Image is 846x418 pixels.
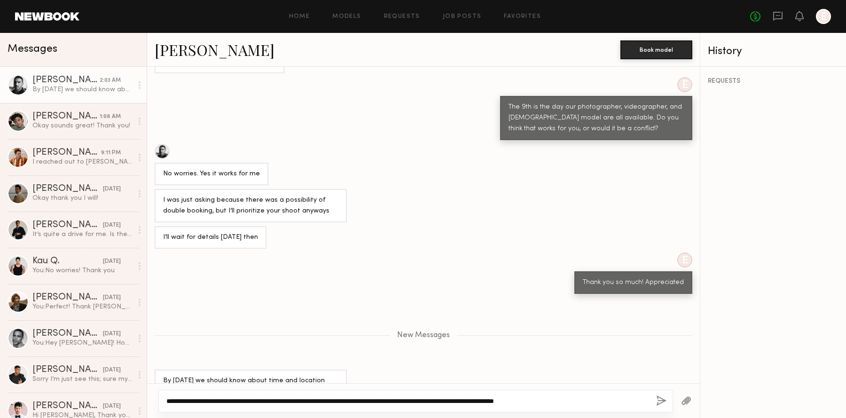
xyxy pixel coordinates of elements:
[155,39,274,60] a: [PERSON_NAME]
[32,112,100,121] div: [PERSON_NAME]
[32,85,133,94] div: By [DATE] we should know about time and location right?
[620,40,692,59] button: Book model
[32,158,133,166] div: I reached out to [PERSON_NAME] and we are going to meet [DATE] same time. Thank you!
[163,195,338,217] div: I was just asking because there was a possibility of double booking, but I’ll prioritize your sho...
[32,375,133,384] div: Sorry I’m just see this; sure my number is [PHONE_NUMBER] Talk soon!
[32,194,133,203] div: Okay thank you I will!
[32,121,133,130] div: Okay sounds great! Thank you!
[100,76,121,85] div: 2:03 AM
[289,14,310,20] a: Home
[509,102,684,134] div: The 9th is the day our photographer, videographer, and [DEMOGRAPHIC_DATA] model are all available...
[32,257,103,266] div: Kau Q.
[32,184,103,194] div: [PERSON_NAME]
[32,76,100,85] div: [PERSON_NAME]
[32,230,133,239] div: It’s quite a drive for me. Is there any chance we can do a virtual meeting or any other alternative?
[708,46,839,57] div: History
[32,148,101,158] div: [PERSON_NAME]
[332,14,361,20] a: Models
[8,44,57,55] span: Messages
[397,331,450,339] span: New Messages
[32,266,133,275] div: You: No worries! Thank you
[32,329,103,339] div: [PERSON_NAME]
[708,78,839,85] div: REQUESTS
[103,221,121,230] div: [DATE]
[103,293,121,302] div: [DATE]
[384,14,420,20] a: Requests
[32,221,103,230] div: [PERSON_NAME]
[32,339,133,347] div: You: Hey [PERSON_NAME]! Hope you’re doing well. This is [PERSON_NAME] from Rebel Marketing, an ag...
[103,330,121,339] div: [DATE]
[32,365,103,375] div: [PERSON_NAME]
[583,277,684,288] div: Thank you so much! Appreciated
[443,14,482,20] a: Job Posts
[103,257,121,266] div: [DATE]
[620,45,692,53] a: Book model
[103,402,121,411] div: [DATE]
[103,366,121,375] div: [DATE]
[163,169,260,180] div: No worries. Yes it works for me
[163,376,338,397] div: By [DATE] we should know about time and location right?
[100,112,121,121] div: 1:08 AM
[32,402,103,411] div: [PERSON_NAME]
[504,14,541,20] a: Favorites
[101,149,121,158] div: 9:11 PM
[32,302,133,311] div: You: Perfect! Thank [PERSON_NAME]
[103,185,121,194] div: [DATE]
[32,293,103,302] div: [PERSON_NAME]
[816,9,831,24] a: E
[163,232,258,243] div: I’ll wait for details [DATE] then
